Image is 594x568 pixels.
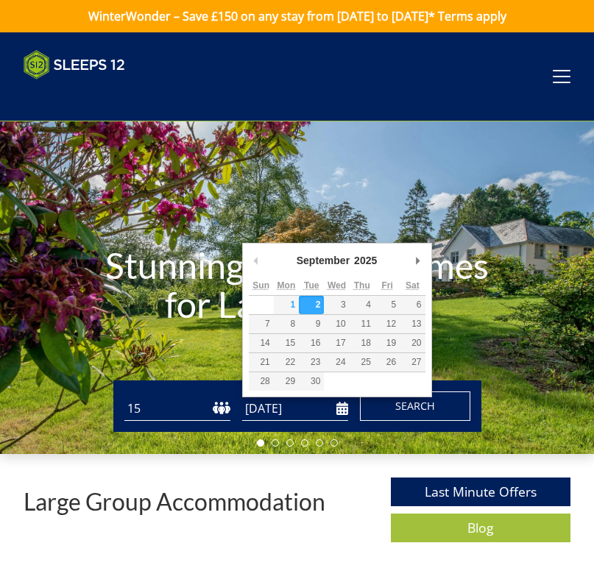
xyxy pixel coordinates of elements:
[324,353,349,372] button: 24
[360,391,470,421] button: Search
[352,249,379,271] div: 2025
[391,514,570,542] a: Blog
[375,334,400,352] button: 19
[16,88,171,101] iframe: Customer reviews powered by Trustpilot
[242,397,348,421] input: Arrival Date
[249,372,274,391] button: 28
[274,296,299,314] button: 1
[299,334,324,352] button: 16
[274,315,299,333] button: 8
[350,334,375,352] button: 18
[411,249,425,271] button: Next Month
[350,315,375,333] button: 11
[252,280,269,291] abbr: Sunday
[274,353,299,372] button: 22
[277,280,296,291] abbr: Monday
[354,280,370,291] abbr: Thursday
[328,280,346,291] abbr: Wednesday
[400,296,425,314] button: 6
[400,353,425,372] button: 27
[24,50,125,79] img: Sleeps 12
[406,280,420,291] abbr: Saturday
[274,372,299,391] button: 29
[299,353,324,372] button: 23
[400,315,425,333] button: 13
[249,249,264,271] button: Previous Month
[324,296,349,314] button: 3
[375,315,400,333] button: 12
[24,489,325,514] p: Large Group Accommodation
[249,315,274,333] button: 7
[375,353,400,372] button: 26
[89,216,505,354] h1: Stunning Holiday Homes for Large Groups
[324,315,349,333] button: 10
[324,334,349,352] button: 17
[304,280,319,291] abbr: Tuesday
[391,478,570,506] a: Last Minute Offers
[395,399,435,413] span: Search
[375,296,400,314] button: 5
[299,315,324,333] button: 9
[400,334,425,352] button: 20
[350,353,375,372] button: 25
[299,372,324,391] button: 30
[350,296,375,314] button: 4
[274,334,299,352] button: 15
[294,249,352,271] div: September
[249,353,274,372] button: 21
[299,296,324,314] button: 2
[381,280,392,291] abbr: Friday
[249,334,274,352] button: 14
